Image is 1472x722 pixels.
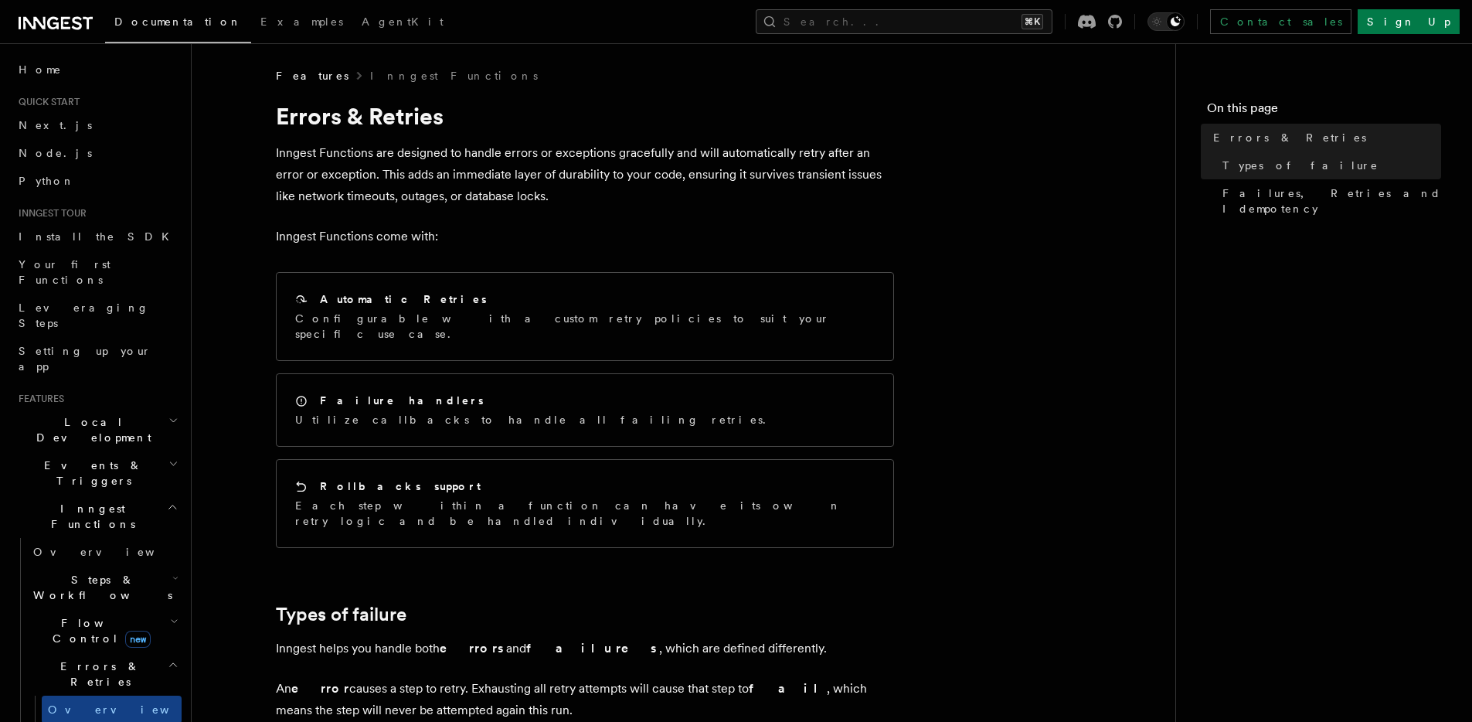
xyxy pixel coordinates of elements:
[320,393,484,408] h2: Failure handlers
[749,681,827,696] strong: fail
[756,9,1052,34] button: Search...⌘K
[12,167,182,195] a: Python
[276,68,348,83] span: Features
[12,408,182,451] button: Local Development
[19,147,92,159] span: Node.js
[1358,9,1460,34] a: Sign Up
[1216,152,1441,179] a: Types of failure
[1222,186,1441,216] span: Failures, Retries and Idempotency
[19,62,62,77] span: Home
[276,459,894,548] a: Rollbacks supportEach step within a function can have its own retry logic and be handled individu...
[19,345,151,373] span: Setting up your app
[27,659,168,690] span: Errors & Retries
[12,393,64,405] span: Features
[1207,124,1441,152] a: Errors & Retries
[276,604,406,625] a: Types of failure
[12,223,182,250] a: Install the SDK
[295,498,875,529] p: Each step within a function can have its own retry logic and be handled individually.
[320,291,487,307] h2: Automatic Retries
[125,631,151,648] span: new
[1022,14,1043,29] kbd: ⌘K
[12,414,168,445] span: Local Development
[12,56,182,83] a: Home
[1213,130,1366,145] span: Errors & Retries
[526,641,659,656] strong: failures
[260,15,343,28] span: Examples
[27,566,182,609] button: Steps & Workflows
[12,96,80,108] span: Quick start
[12,458,168,489] span: Events & Triggers
[276,638,894,659] p: Inngest helps you handle both and , which are defined differently.
[12,250,182,294] a: Your first Functions
[48,703,207,716] span: Overview
[291,681,349,696] strong: error
[12,111,182,139] a: Next.js
[19,258,110,286] span: Your first Functions
[12,294,182,337] a: Leveraging Steps
[362,15,444,28] span: AgentKit
[276,678,894,721] p: An causes a step to retry. Exhausting all retry attempts will cause that step to , which means th...
[352,5,453,42] a: AgentKit
[276,102,894,130] h1: Errors & Retries
[251,5,352,42] a: Examples
[1216,179,1441,223] a: Failures, Retries and Idempotency
[1210,9,1351,34] a: Contact sales
[27,609,182,652] button: Flow Controlnew
[19,119,92,131] span: Next.js
[1222,158,1379,173] span: Types of failure
[320,478,481,494] h2: Rollbacks support
[12,207,87,220] span: Inngest tour
[12,337,182,380] a: Setting up your app
[33,546,192,558] span: Overview
[19,175,75,187] span: Python
[276,272,894,361] a: Automatic RetriesConfigurable with a custom retry policies to suit your specific use case.
[27,572,172,603] span: Steps & Workflows
[440,641,506,656] strong: errors
[27,652,182,696] button: Errors & Retries
[19,301,149,329] span: Leveraging Steps
[276,226,894,247] p: Inngest Functions come with:
[19,230,178,243] span: Install the SDK
[12,451,182,495] button: Events & Triggers
[12,139,182,167] a: Node.js
[276,142,894,207] p: Inngest Functions are designed to handle errors or exceptions gracefully and will automatically r...
[12,495,182,538] button: Inngest Functions
[276,373,894,447] a: Failure handlersUtilize callbacks to handle all failing retries.
[295,311,875,342] p: Configurable with a custom retry policies to suit your specific use case.
[1207,99,1441,124] h4: On this page
[12,501,167,532] span: Inngest Functions
[370,68,538,83] a: Inngest Functions
[295,412,775,427] p: Utilize callbacks to handle all failing retries.
[27,615,170,646] span: Flow Control
[105,5,251,43] a: Documentation
[1147,12,1185,31] button: Toggle dark mode
[114,15,242,28] span: Documentation
[27,538,182,566] a: Overview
